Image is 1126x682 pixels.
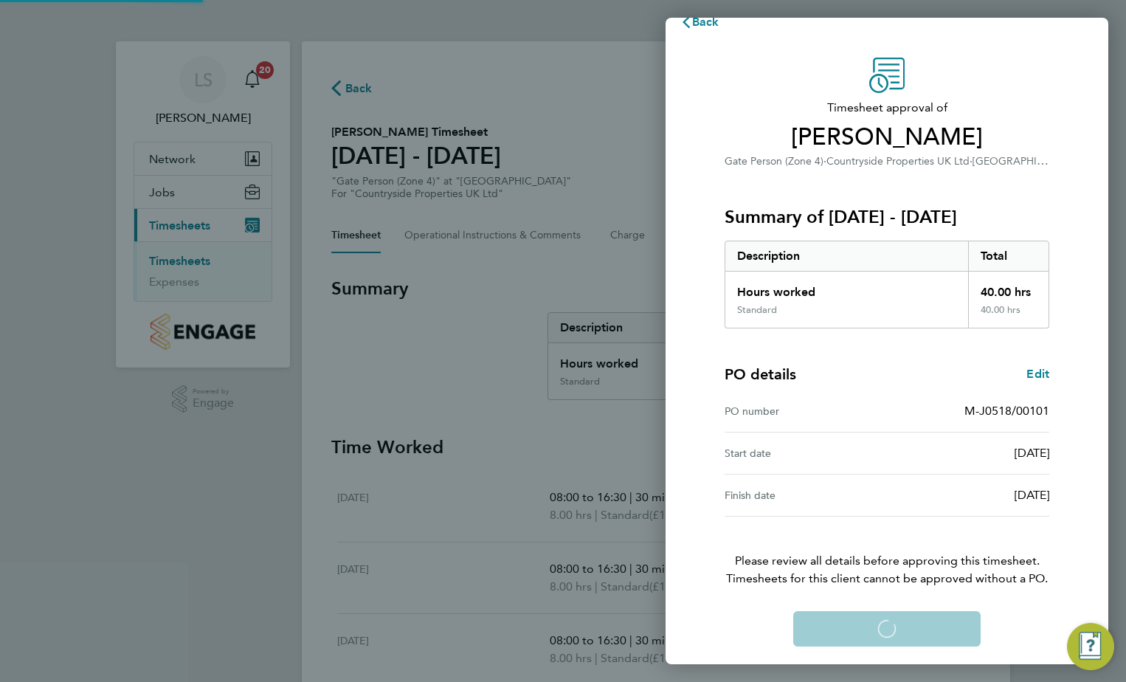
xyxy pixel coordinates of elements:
[725,99,1049,117] span: Timesheet approval of
[725,155,823,168] span: Gate Person (Zone 4)
[887,486,1049,504] div: [DATE]
[692,15,719,29] span: Back
[725,272,968,304] div: Hours worked
[725,444,887,462] div: Start date
[970,155,973,168] span: ·
[707,517,1067,588] p: Please review all details before approving this timesheet.
[826,155,970,168] span: Countryside Properties UK Ltd
[887,444,1049,462] div: [DATE]
[968,272,1049,304] div: 40.00 hrs
[964,404,1049,418] span: M-J0518/00101
[725,402,887,420] div: PO number
[725,486,887,504] div: Finish date
[737,304,777,316] div: Standard
[725,123,1049,152] span: [PERSON_NAME]
[1026,365,1049,383] a: Edit
[1026,367,1049,381] span: Edit
[725,205,1049,229] h3: Summary of [DATE] - [DATE]
[823,155,826,168] span: ·
[973,154,1078,168] span: [GEOGRAPHIC_DATA]
[725,241,1049,328] div: Summary of 18 - 24 Aug 2025
[968,241,1049,271] div: Total
[707,570,1067,588] span: Timesheets for this client cannot be approved without a PO.
[725,364,796,385] h4: PO details
[968,304,1049,328] div: 40.00 hrs
[666,7,734,37] button: Back
[725,241,968,271] div: Description
[1067,623,1114,670] button: Engage Resource Center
